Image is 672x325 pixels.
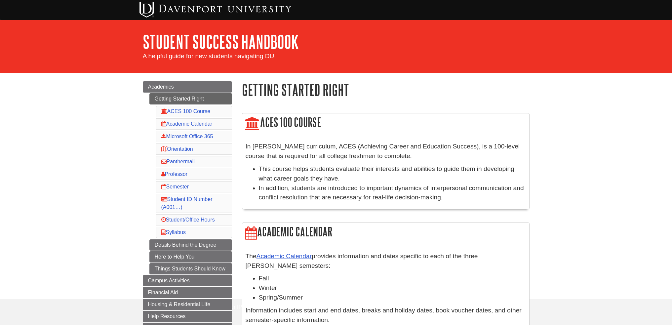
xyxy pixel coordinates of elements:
[161,171,187,177] a: Professor
[242,223,529,242] h2: Academic Calendar
[148,84,174,90] span: Academics
[149,251,232,263] a: Here to Help You
[257,253,312,260] a: Academic Calendar
[259,283,526,293] li: Winter
[139,2,291,18] img: Davenport University
[161,159,195,164] a: Panthermail
[148,290,178,295] span: Financial Aid
[149,93,232,104] a: Getting Started Right
[148,302,211,307] span: Housing & Residential LIfe
[161,108,211,114] a: ACES 100 Course
[161,217,215,223] a: Student/Office Hours
[259,164,526,183] li: This course helps students evaluate their interests and abilities to guide them in developing wha...
[161,121,213,127] a: Academic Calendar
[246,306,526,325] p: Information includes start and end dates, breaks and holiday dates, book voucher dates, and other...
[161,146,193,152] a: Orientation
[161,134,213,139] a: Microsoft Office 365
[161,229,186,235] a: Syllabus
[246,252,526,271] p: The provides information and dates specific to each of the three [PERSON_NAME] semesters:
[259,293,526,303] li: Spring/Summer
[143,53,276,60] span: A helpful guide for new students navigating DU.
[242,113,529,132] h2: ACES 100 Course
[161,196,213,210] a: Student ID Number (A001…)
[148,278,190,283] span: Campus Activities
[242,81,530,98] h1: Getting Started Right
[143,311,232,322] a: Help Resources
[161,184,189,189] a: Semester
[143,299,232,310] a: Housing & Residential LIfe
[143,81,232,93] a: Academics
[143,275,232,286] a: Campus Activities
[246,142,526,161] p: In [PERSON_NAME] curriculum, ACES (Achieving Career and Education Success), is a 100-level course...
[149,263,232,274] a: Things Students Should Know
[149,239,232,251] a: Details Behind the Degree
[259,183,526,203] li: In addition, students are introduced to important dynamics of interpersonal communication and con...
[143,287,232,298] a: Financial Aid
[148,313,186,319] span: Help Resources
[143,31,299,52] a: Student Success Handbook
[259,274,526,283] li: Fall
